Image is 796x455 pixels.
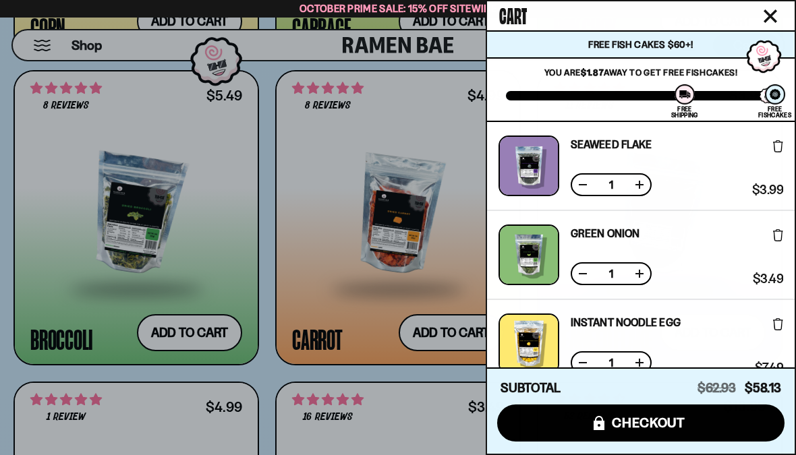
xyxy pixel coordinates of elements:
[571,139,652,150] a: Seaweed Flake
[600,179,622,190] span: 1
[745,380,781,396] span: $58.13
[752,184,783,196] span: $3.99
[753,273,783,285] span: $3.49
[499,1,527,28] span: Cart
[497,404,785,442] button: checkout
[600,357,622,368] span: 1
[506,67,776,78] p: You are away to get Free Fishcakes!
[758,106,791,118] div: Free Fishcakes
[671,106,698,118] div: Free Shipping
[698,380,736,396] span: $62.93
[571,317,681,328] a: Instant Noodle Egg
[600,268,622,279] span: 1
[300,2,496,15] span: October Prime Sale: 15% off Sitewide
[588,38,693,51] span: Free Fish Cakes $60+!
[755,362,783,374] span: $7.49
[501,382,561,395] h4: Subtotal
[760,6,780,26] button: Close cart
[612,415,685,430] span: checkout
[581,67,604,78] strong: $1.87
[571,228,639,239] a: Green Onion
